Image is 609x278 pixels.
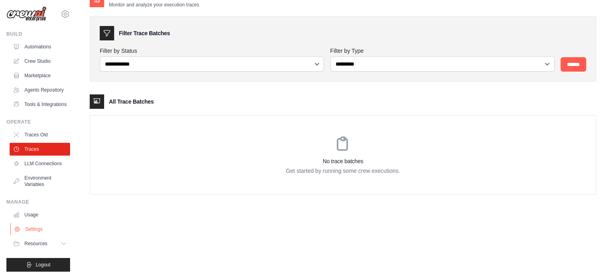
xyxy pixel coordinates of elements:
label: Filter by Status [100,47,324,55]
a: Usage [10,208,70,221]
a: LLM Connections [10,157,70,170]
a: Agents Repository [10,84,70,96]
span: Resources [24,240,47,247]
p: Monitor and analyze your execution traces [109,2,199,8]
button: Logout [6,258,70,272]
p: Get started by running some crew executions. [90,167,596,175]
a: Traces Old [10,128,70,141]
div: Build [6,31,70,37]
a: Environment Variables [10,172,70,191]
img: Logo [6,6,46,22]
div: Operate [6,119,70,125]
a: Marketplace [10,69,70,82]
a: Tools & Integrations [10,98,70,111]
span: Logout [36,262,50,268]
h3: No trace batches [90,157,596,165]
a: Settings [10,223,71,236]
h3: Filter Trace Batches [119,29,170,37]
div: Manage [6,199,70,205]
label: Filter by Type [330,47,555,55]
a: Crew Studio [10,55,70,68]
h3: All Trace Batches [109,98,154,106]
button: Resources [10,237,70,250]
a: Traces [10,143,70,156]
a: Automations [10,40,70,53]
